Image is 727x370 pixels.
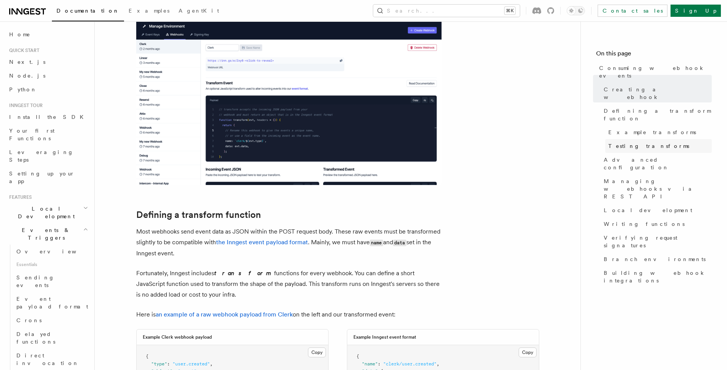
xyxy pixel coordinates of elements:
span: : [378,361,380,367]
a: Direct invocation [13,349,90,370]
a: Leveraging Steps [6,145,90,167]
a: Examples [124,2,174,21]
span: , [437,361,439,367]
button: Copy [308,347,326,357]
span: "user.created" [172,361,210,367]
a: Install the SDK [6,110,90,124]
span: Defining a transform function [604,107,712,122]
p: Fortunately, Inngest includes functions for every webhook. You can define a short JavaScript func... [136,268,442,300]
span: Install the SDK [9,114,88,120]
a: Delayed functions [13,327,90,349]
em: transform [214,269,274,277]
a: Advanced configuration [601,153,712,174]
a: Verifying request signatures [601,231,712,252]
span: Local development [604,206,692,214]
button: Search...⌘K [373,5,520,17]
p: Here is on the left and our transformed event: [136,309,442,320]
span: Building webhook integrations [604,269,712,284]
span: Setting up your app [9,170,75,184]
span: { [146,354,148,359]
span: Crons [16,317,42,323]
h3: Example Inngest event format [353,334,416,340]
span: Branch environments [604,255,706,263]
span: Quick start [6,47,39,54]
a: Next.js [6,55,90,69]
a: Event payload format [13,292,90,313]
a: Sending events [13,271,90,292]
span: Overview [16,248,95,255]
span: Event payload format [16,296,88,310]
span: Next.js [9,59,45,65]
span: Sending events [16,274,55,288]
span: Managing webhooks via REST API [604,177,712,200]
a: Writing functions [601,217,712,231]
h3: Example Clerk webhook payload [143,334,212,340]
button: Copy [519,347,537,357]
span: Home [9,31,31,38]
a: Documentation [52,2,124,21]
span: Node.js [9,73,45,79]
a: Setting up your app [6,167,90,188]
span: Your first Functions [9,128,55,141]
span: "clerk/user.created" [383,361,437,367]
span: Example transforms [608,128,696,136]
code: name [370,240,383,246]
span: Advanced configuration [604,156,712,171]
button: Toggle dark mode [567,6,585,15]
a: the Inngest event payload format [216,239,308,246]
span: "name" [362,361,378,367]
h4: On this page [596,49,712,61]
a: Python [6,83,90,96]
a: AgentKit [174,2,224,21]
span: { [356,354,359,359]
a: Node.js [6,69,90,83]
span: Python [9,86,37,92]
span: Creating a webhook [604,86,712,101]
span: Events & Triggers [6,226,83,242]
a: Home [6,28,90,41]
span: Inngest tour [6,102,43,109]
a: Branch environments [601,252,712,266]
a: Sign Up [671,5,721,17]
kbd: ⌘K [505,7,515,15]
button: Local Development [6,202,90,223]
a: Crons [13,313,90,327]
span: Features [6,194,32,200]
a: Defining a transform function [136,209,261,220]
a: Testing transforms [605,139,712,153]
span: "type" [151,361,167,367]
span: Verifying request signatures [604,234,712,249]
a: Overview [13,245,90,258]
span: : [167,361,170,367]
code: data [393,240,406,246]
span: Leveraging Steps [9,149,74,163]
span: Documentation [56,8,119,14]
p: Most webhooks send event data as JSON within the POST request body. These raw events must be tran... [136,226,442,259]
a: Consuming webhook events [596,61,712,83]
span: AgentKit [179,8,219,14]
a: an example of a raw webhook payload from Clerk [156,311,293,318]
span: Testing transforms [608,142,689,150]
span: Writing functions [604,220,685,228]
a: Defining a transform function [601,104,712,125]
a: Building webhook integrations [601,266,712,287]
span: Essentials [13,258,90,271]
a: Example transforms [605,125,712,139]
a: Local development [601,203,712,217]
a: Contact sales [598,5,667,17]
span: , [210,361,213,367]
span: Direct invocation [16,352,79,366]
span: Examples [129,8,169,14]
a: Your first Functions [6,124,90,145]
span: Consuming webhook events [599,64,712,80]
button: Events & Triggers [6,223,90,245]
a: Creating a webhook [601,83,712,104]
a: Managing webhooks via REST API [601,174,712,203]
span: Delayed functions [16,331,55,345]
img: Inngest dashboard showing a newly created webhook [136,11,442,185]
span: Local Development [6,205,83,220]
